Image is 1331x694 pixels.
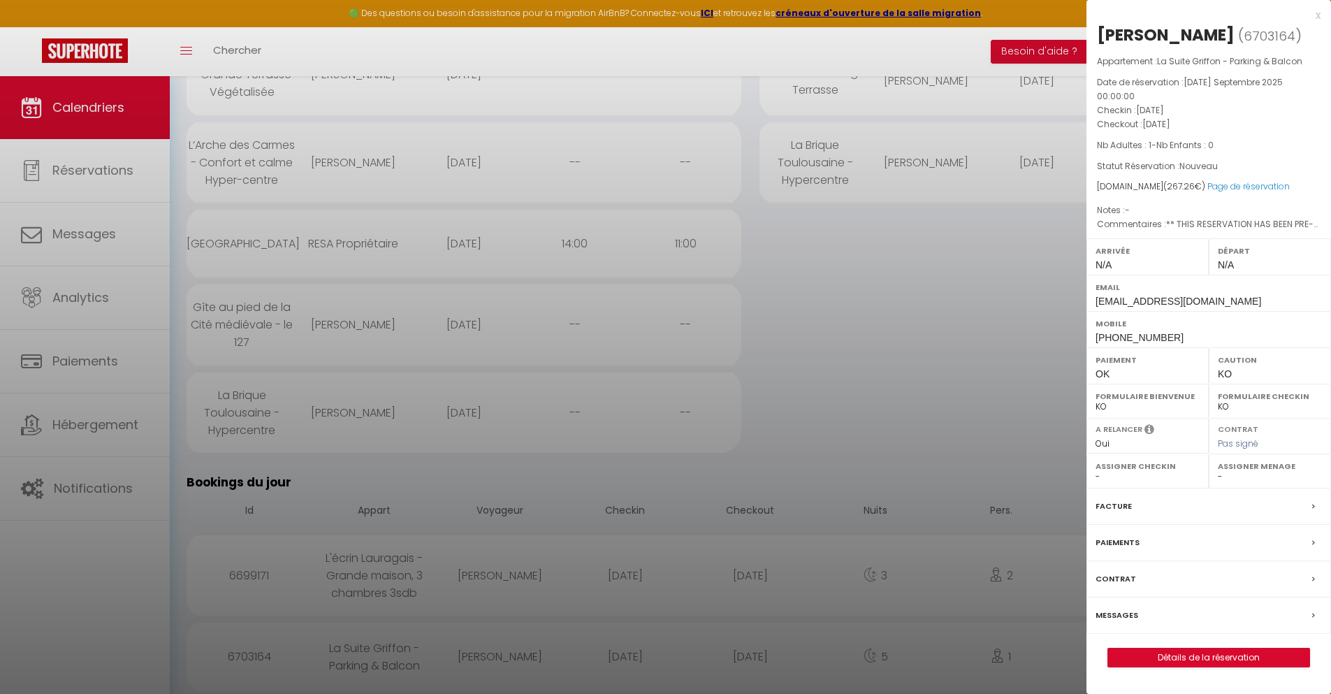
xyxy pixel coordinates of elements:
p: - [1097,138,1321,152]
span: [EMAIL_ADDRESS][DOMAIN_NAME] [1096,296,1261,307]
label: Mobile [1096,317,1322,331]
label: Contrat [1096,572,1136,586]
label: Assigner Menage [1218,459,1322,473]
label: Facture [1096,499,1132,514]
label: Arrivée [1096,244,1200,258]
label: Formulaire Bienvenue [1096,389,1200,403]
p: Checkout : [1097,117,1321,131]
a: Page de réservation [1207,180,1290,192]
i: Sélectionner OUI si vous souhaiter envoyer les séquences de messages post-checkout [1144,424,1154,439]
span: [PHONE_NUMBER] [1096,332,1184,343]
label: Formulaire Checkin [1218,389,1322,403]
span: - [1125,204,1130,216]
span: [DATE] [1142,118,1170,130]
p: Notes : [1097,203,1321,217]
p: Statut Réservation : [1097,159,1321,173]
span: KO [1218,368,1232,379]
div: [PERSON_NAME] [1097,24,1235,46]
button: Ouvrir le widget de chat LiveChat [11,6,53,48]
label: Contrat [1218,424,1258,433]
span: 267.26 [1167,180,1195,192]
span: N/A [1218,259,1234,270]
span: ( €) [1163,180,1205,192]
span: 6703164 [1244,27,1295,45]
span: Nb Adultes : 1 [1097,139,1151,151]
div: [DOMAIN_NAME] [1097,180,1321,194]
label: Messages [1096,608,1138,623]
p: Appartement : [1097,55,1321,68]
label: Email [1096,280,1322,294]
a: Détails de la réservation [1108,649,1309,667]
label: Paiements [1096,535,1140,550]
span: [DATE] [1136,104,1164,116]
label: Caution [1218,353,1322,367]
p: Commentaires : [1097,217,1321,231]
span: N/A [1096,259,1112,270]
span: [DATE] Septembre 2025 00:00:00 [1097,76,1283,102]
label: Assigner Checkin [1096,459,1200,473]
span: Pas signé [1218,438,1258,449]
span: Nouveau [1179,160,1218,172]
label: Paiement [1096,353,1200,367]
label: Départ [1218,244,1322,258]
span: Nb Enfants : 0 [1156,139,1214,151]
label: A relancer [1096,424,1142,435]
div: x [1086,7,1321,24]
span: OK [1096,368,1110,379]
p: Checkin : [1097,103,1321,117]
p: Date de réservation : [1097,75,1321,103]
span: ( ) [1238,26,1302,45]
span: La Suite Griffon - Parking & Balcon [1157,55,1302,67]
